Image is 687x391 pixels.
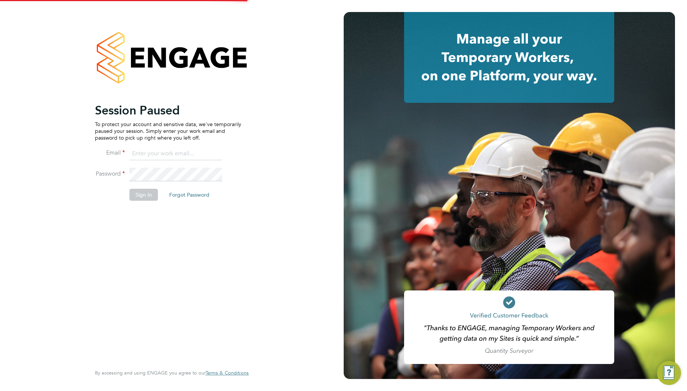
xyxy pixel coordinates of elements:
span: By accessing and using ENGAGE you agree to our [95,370,249,376]
a: Terms & Conditions [206,370,249,376]
input: Enter your work email... [129,147,222,161]
label: Password [95,170,125,178]
h2: Session Paused [95,103,241,118]
button: Forgot Password [163,189,215,201]
p: To protect your account and sensitive data, we've temporarily paused your session. Simply enter y... [95,121,241,141]
label: Email [95,149,125,157]
button: Sign In [129,189,158,201]
button: Engage Resource Center [657,361,681,385]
